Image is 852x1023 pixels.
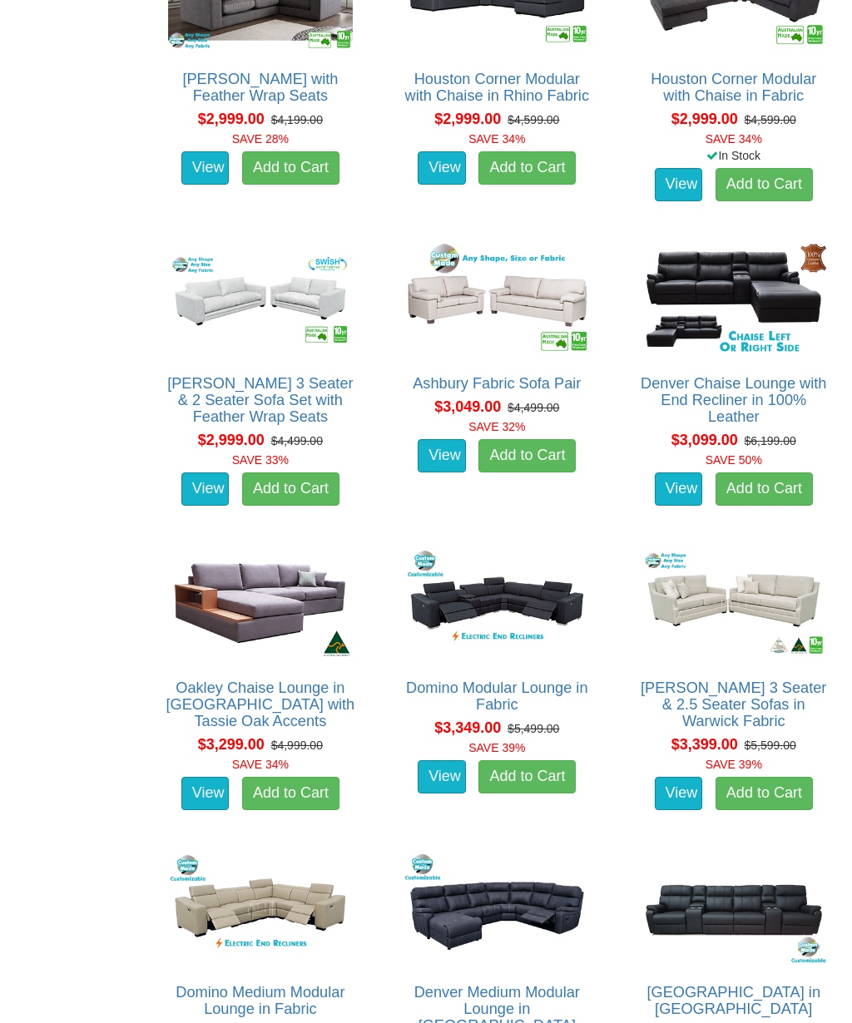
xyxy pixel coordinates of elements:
[198,111,265,127] span: $2,999.00
[181,151,230,185] a: View
[655,777,703,810] a: View
[271,434,323,447] del: $4,499.00
[655,472,703,506] a: View
[478,151,576,185] a: Add to Cart
[468,741,525,754] font: SAVE 39%
[418,760,466,793] a: View
[164,544,357,663] img: Oakley Chaise Lounge in Fabric with Tassie Oak Accents
[637,848,830,967] img: Denver Theatre Lounge in Fabric
[478,760,576,793] a: Add to Cart
[271,113,323,126] del: $4,199.00
[706,453,762,467] font: SAVE 50%
[164,240,357,358] img: Erika 3 Seater & 2 Seater Sofa Set with Feather Wrap Seats
[181,472,230,506] a: View
[508,401,559,414] del: $4,499.00
[232,132,289,146] font: SAVE 28%
[400,544,593,663] img: Domino Modular Lounge in Fabric
[182,71,338,104] a: [PERSON_NAME] with Feather Wrap Seats
[406,680,587,713] a: Domino Modular Lounge in Fabric
[405,71,589,104] a: Houston Corner Modular with Chaise in Rhino Fabric
[434,398,501,415] span: $3,049.00
[671,736,738,753] span: $3,399.00
[716,472,813,506] a: Add to Cart
[242,777,339,810] a: Add to Cart
[745,434,796,447] del: $6,199.00
[176,984,344,1017] a: Domino Medium Modular Lounge in Fabric
[418,151,466,185] a: View
[706,758,762,771] font: SAVE 39%
[164,848,357,967] img: Domino Medium Modular Lounge in Fabric
[641,680,826,729] a: [PERSON_NAME] 3 Seater & 2.5 Seater Sofas in Warwick Fabric
[641,375,826,425] a: Denver Chaise Lounge with End Recliner in 100% Leather
[166,680,355,729] a: Oakley Chaise Lounge in [GEOGRAPHIC_DATA] with Tassie Oak Accents
[637,240,830,358] img: Denver Chaise Lounge with End Recliner in 100% Leather
[434,719,501,736] span: $3,349.00
[242,151,339,185] a: Add to Cart
[181,777,230,810] a: View
[745,739,796,752] del: $5,599.00
[716,777,813,810] a: Add to Cart
[198,432,265,448] span: $2,999.00
[400,240,593,358] img: Ashbury Fabric Sofa Pair
[745,113,796,126] del: $4,599.00
[625,147,843,164] div: In Stock
[646,984,820,1017] a: [GEOGRAPHIC_DATA] in [GEOGRAPHIC_DATA]
[508,113,559,126] del: $4,599.00
[671,432,738,448] span: $3,099.00
[198,736,265,753] span: $3,299.00
[478,439,576,472] a: Add to Cart
[232,453,289,467] font: SAVE 33%
[434,111,501,127] span: $2,999.00
[706,132,762,146] font: SAVE 34%
[651,71,816,104] a: Houston Corner Modular with Chaise in Fabric
[400,848,593,967] img: Denver Medium Modular Lounge in Fabric
[637,544,830,663] img: Adele 3 Seater & 2.5 Seater Sofas in Warwick Fabric
[413,375,581,392] a: Ashbury Fabric Sofa Pair
[271,739,323,752] del: $4,999.00
[716,168,813,201] a: Add to Cart
[671,111,738,127] span: $2,999.00
[655,168,703,201] a: View
[232,758,289,771] font: SAVE 34%
[167,375,353,425] a: [PERSON_NAME] 3 Seater & 2 Seater Sofa Set with Feather Wrap Seats
[468,420,525,433] font: SAVE 32%
[468,132,525,146] font: SAVE 34%
[242,472,339,506] a: Add to Cart
[418,439,466,472] a: View
[508,722,559,735] del: $5,499.00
